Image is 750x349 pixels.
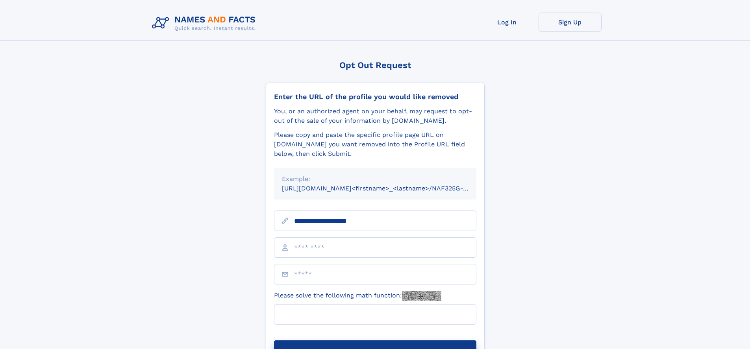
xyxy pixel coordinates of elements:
img: Logo Names and Facts [149,13,262,34]
a: Log In [476,13,539,32]
div: Example: [282,174,469,184]
label: Please solve the following math function: [274,291,441,301]
div: Please copy and paste the specific profile page URL on [DOMAIN_NAME] you want removed into the Pr... [274,130,476,159]
div: Opt Out Request [266,60,485,70]
div: Enter the URL of the profile you would like removed [274,92,476,101]
a: Sign Up [539,13,602,32]
div: You, or an authorized agent on your behalf, may request to opt-out of the sale of your informatio... [274,107,476,126]
small: [URL][DOMAIN_NAME]<firstname>_<lastname>/NAF325G-xxxxxxxx [282,185,491,192]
